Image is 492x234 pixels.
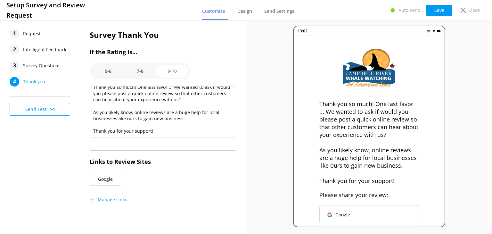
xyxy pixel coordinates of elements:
[156,65,188,78] option: 9-10
[90,47,236,57] h3: If the Rating is...
[23,61,61,71] span: Survey Questions
[426,5,452,16] button: Save
[23,45,66,54] span: Intelligent Feedback
[427,29,430,33] img: wifi.png
[23,77,45,87] span: Thank you
[10,45,19,54] div: 2
[319,205,419,224] button: Google
[432,29,436,33] img: near-me.png
[90,173,121,186] button: Google
[343,49,395,87] img: 654-1741904015.png
[23,29,41,38] span: Request
[398,7,421,14] p: Auto-send
[298,28,307,34] p: 13:02
[264,8,294,14] span: Send Settings
[92,65,124,78] option: 0-6
[90,29,236,41] h2: Survey Thank You
[90,86,236,138] textarea: Thank you so much! One last favor ... We wanted to ask if would you please post a quick online re...
[124,65,156,78] option: 7-8
[202,8,225,14] span: Customize
[10,103,70,116] button: Send Test
[10,77,19,87] div: 4
[90,157,236,166] h3: Links to Review Sites
[10,61,19,71] div: 3
[319,100,419,185] p: Thank you so much! One last favor ... We wanted to ask if would you please post a quick online re...
[10,29,19,38] div: 1
[90,196,127,203] button: Manage Links
[468,7,480,14] p: Close
[319,191,419,199] p: Please share your review:
[237,8,252,14] span: Design
[437,29,441,33] img: battery.png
